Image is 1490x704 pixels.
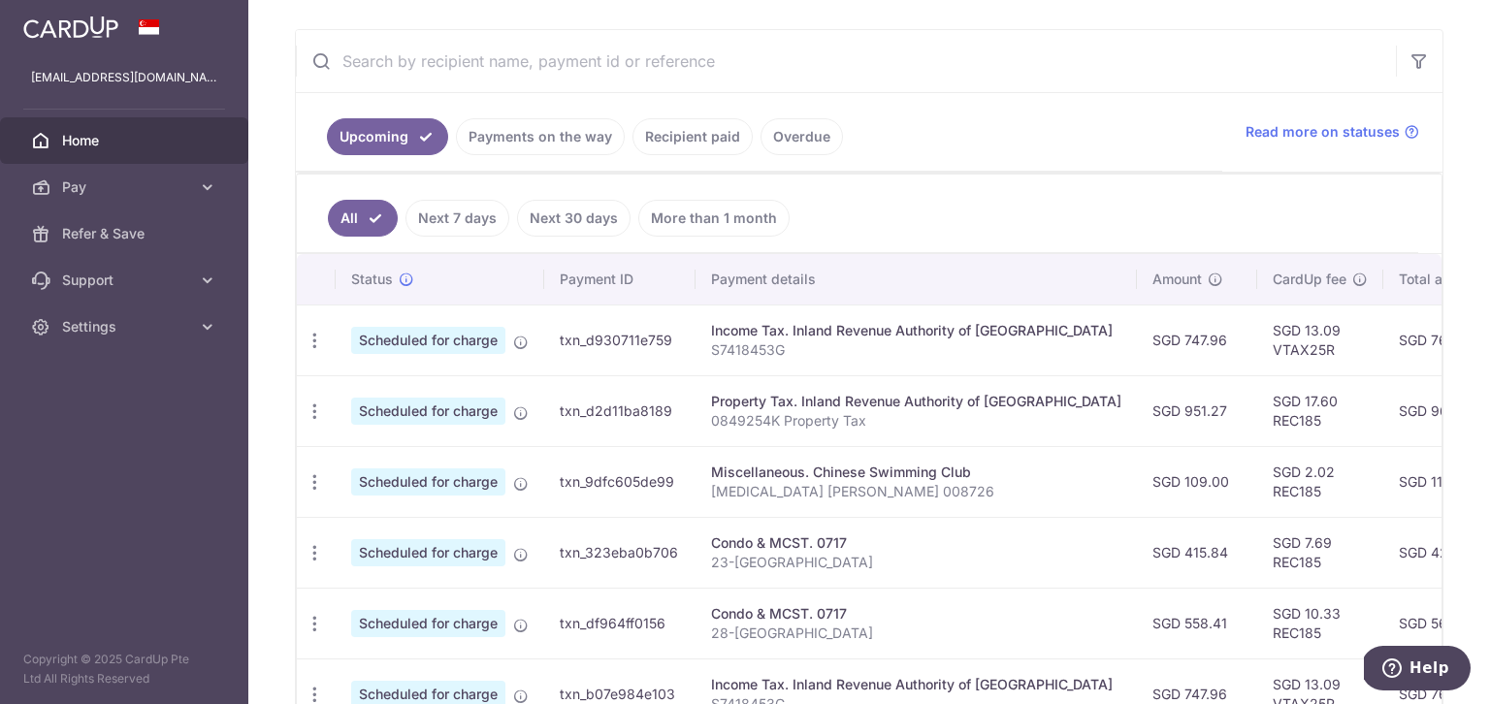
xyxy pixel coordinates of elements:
input: Search by recipient name, payment id or reference [296,30,1396,92]
a: Next 30 days [517,200,631,237]
a: Upcoming [327,118,448,155]
td: txn_df964ff0156 [544,588,696,658]
td: SGD 17.60 REC185 [1257,375,1383,446]
a: Recipient paid [632,118,753,155]
p: S7418453G [711,340,1121,360]
span: Amount [1152,270,1202,289]
span: Read more on statuses [1246,122,1400,142]
a: Read more on statuses [1246,122,1419,142]
span: Scheduled for charge [351,398,505,425]
td: SGD 7.69 REC185 [1257,517,1383,588]
p: 0849254K Property Tax [711,411,1121,431]
span: Scheduled for charge [351,610,505,637]
span: Home [62,131,190,150]
td: txn_d2d11ba8189 [544,375,696,446]
div: Condo & MCST. 0717 [711,604,1121,624]
a: Overdue [761,118,843,155]
span: Status [351,270,393,289]
span: Pay [62,177,190,197]
th: Payment ID [544,254,696,304]
p: [MEDICAL_DATA] [PERSON_NAME] 008726 [711,482,1121,501]
td: SGD 558.41 [1137,588,1257,658]
td: SGD 13.09 VTAX25R [1257,304,1383,375]
td: SGD 951.27 [1137,375,1257,446]
p: [EMAIL_ADDRESS][DOMAIN_NAME] [31,68,217,87]
td: SGD 10.33 REC185 [1257,588,1383,658]
span: Total amt. [1399,270,1463,289]
div: Property Tax. Inland Revenue Authority of [GEOGRAPHIC_DATA] [711,392,1121,411]
td: SGD 109.00 [1137,446,1257,517]
td: txn_9dfc605de99 [544,446,696,517]
span: Scheduled for charge [351,468,505,496]
div: Income Tax. Inland Revenue Authority of [GEOGRAPHIC_DATA] [711,675,1121,694]
iframe: Opens a widget where you can find more information [1364,646,1471,694]
td: txn_323eba0b706 [544,517,696,588]
div: Income Tax. Inland Revenue Authority of [GEOGRAPHIC_DATA] [711,321,1121,340]
td: SGD 2.02 REC185 [1257,446,1383,517]
span: Scheduled for charge [351,539,505,566]
span: Scheduled for charge [351,327,505,354]
img: CardUp [23,16,118,39]
a: Payments on the way [456,118,625,155]
a: Next 7 days [405,200,509,237]
td: SGD 415.84 [1137,517,1257,588]
td: txn_d930711e759 [544,304,696,375]
td: SGD 747.96 [1137,304,1257,375]
span: Refer & Save [62,224,190,243]
span: Support [62,271,190,290]
span: Settings [62,317,190,336]
p: 28-[GEOGRAPHIC_DATA] [711,624,1121,643]
div: Condo & MCST. 0717 [711,533,1121,553]
div: Miscellaneous. Chinese Swimming Club [711,463,1121,482]
span: CardUp fee [1273,270,1346,289]
a: All [328,200,398,237]
p: 23-[GEOGRAPHIC_DATA] [711,553,1121,572]
a: More than 1 month [638,200,790,237]
th: Payment details [696,254,1137,304]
